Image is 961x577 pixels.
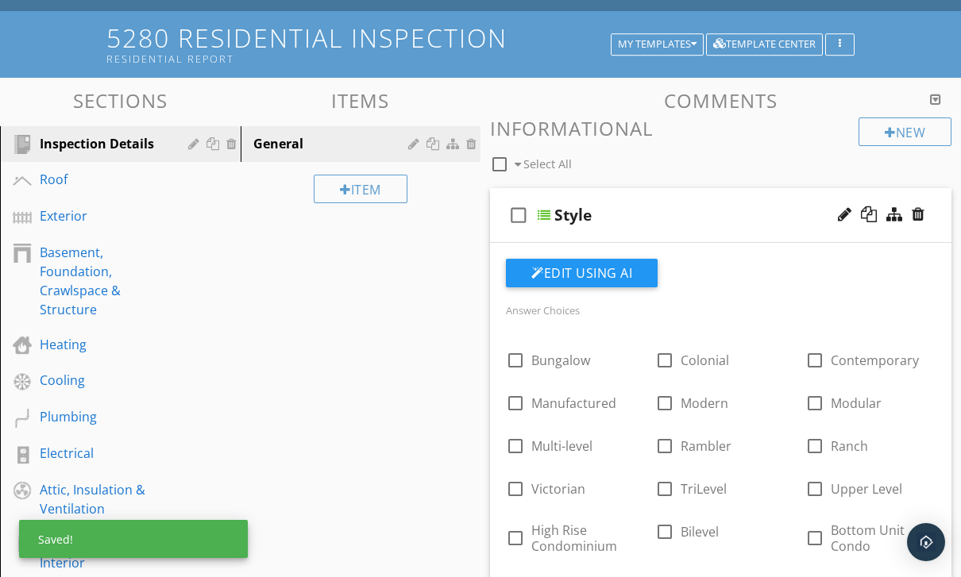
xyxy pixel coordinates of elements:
button: My Templates [611,33,704,56]
i: check_box_outline_blank [506,196,531,234]
span: Bilevel [681,523,719,540]
div: Basement, Foundation, Crawlspace & Structure [40,243,165,319]
div: My Templates [618,39,697,50]
div: Template Center [713,39,816,50]
span: Victorian [531,480,585,498]
span: High Rise Condominium [531,521,617,555]
div: Electrical [40,444,165,463]
span: Upper Level [831,480,902,498]
span: Contemporary [831,352,919,369]
div: Saved! [19,520,248,558]
span: Select All [523,156,572,171]
span: Bungalow [531,352,590,369]
label: Answer Choices [506,303,580,317]
h3: Informational [490,117,951,139]
div: Open Intercom Messenger [907,523,945,561]
h3: Comments [490,90,951,111]
button: Edit Using AI [506,259,658,287]
div: Roof [40,170,165,189]
div: New [859,117,951,146]
div: General [253,134,414,153]
span: Modular [831,394,882,412]
h1: 5280 Residential Inspection [106,24,855,64]
span: Multi-level [531,437,592,455]
div: Exterior [40,206,165,225]
span: Ranch [831,437,868,455]
h3: Items [241,90,481,111]
span: Modern [681,394,728,412]
div: Residential Report [106,52,616,65]
div: Item [314,175,407,203]
button: Template Center [706,33,823,56]
div: Plumbing [40,407,165,426]
span: Bottom Unit Condo [831,521,905,555]
div: Inspection Details [40,134,165,153]
a: Template Center [706,36,823,50]
div: Attic, Insulation & Ventilation [40,480,165,518]
span: Colonial [681,352,729,369]
span: Rambler [681,437,731,455]
div: Heating [40,335,165,354]
span: TriLevel [681,480,727,498]
div: Cooling [40,371,165,390]
span: Manufactured [531,394,616,412]
div: Style [554,206,592,225]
